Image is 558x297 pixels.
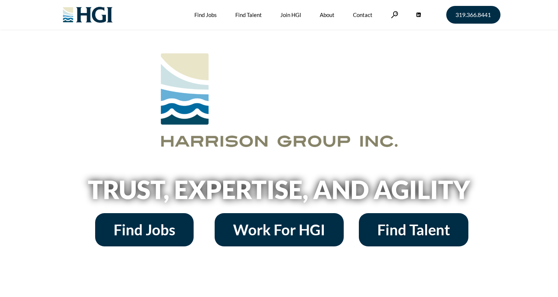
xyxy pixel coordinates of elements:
[114,222,175,237] span: Find Jobs
[455,12,491,18] span: 319.366.8441
[377,222,450,237] span: Find Talent
[69,177,489,202] h2: Trust, Expertise, and Agility
[359,213,468,246] a: Find Talent
[391,11,398,18] a: Search
[95,213,194,246] a: Find Jobs
[446,6,500,24] a: 319.366.8441
[233,222,325,237] span: Work For HGI
[215,213,344,246] a: Work For HGI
